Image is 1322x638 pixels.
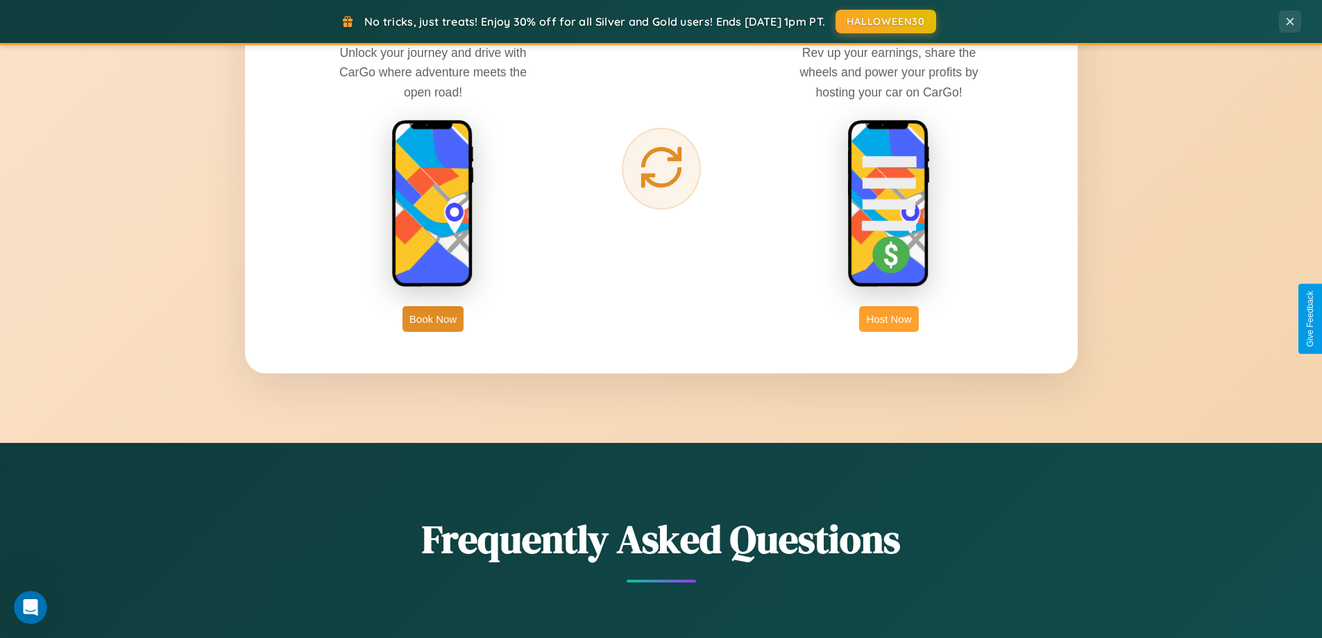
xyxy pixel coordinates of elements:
[329,43,537,101] p: Unlock your journey and drive with CarGo where adventure meets the open road!
[859,306,918,332] button: Host Now
[14,591,47,624] iframe: Intercom live chat
[847,119,931,289] img: host phone
[836,10,936,33] button: HALLOWEEN30
[785,43,993,101] p: Rev up your earnings, share the wheels and power your profits by hosting your car on CarGo!
[245,512,1078,566] h2: Frequently Asked Questions
[402,306,464,332] button: Book Now
[391,119,475,289] img: rent phone
[364,15,825,28] span: No tricks, just treats! Enjoy 30% off for all Silver and Gold users! Ends [DATE] 1pm PT.
[1305,291,1315,347] div: Give Feedback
